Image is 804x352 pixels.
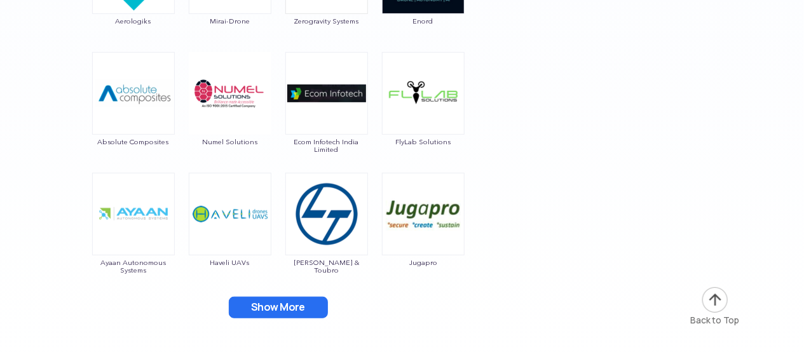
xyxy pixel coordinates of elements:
span: Mirai-Drone [188,17,272,25]
a: Numel Solutions [188,87,272,146]
a: Haveli UAVs [188,208,272,266]
span: FlyLab Solutions [381,138,465,146]
span: Zerogravity Systems [285,17,369,25]
a: Ecom Infotech India Limited [285,87,369,153]
span: Haveli UAVs [188,259,272,266]
div: Back to Top [691,314,740,327]
img: img_numel.png [189,52,271,135]
span: Jugapro [381,259,465,266]
img: ic_ecom.png [285,52,368,135]
button: Show More [229,297,328,318]
span: Ayaan Autonomous Systems [92,259,175,274]
img: ic_larsen.png [285,173,368,255]
a: Jugapro [381,208,465,266]
span: Absolute Composites [92,138,175,146]
img: ic_jugapro.png [382,173,465,255]
span: [PERSON_NAME] & Toubro [285,259,369,274]
span: Aerologiks [92,17,175,25]
a: FlyLab Solutions [381,87,465,146]
img: img_flylab.png [382,52,465,135]
span: Ecom Infotech India Limited [285,138,369,153]
a: [PERSON_NAME] & Toubro [285,208,369,274]
img: img_ayaan.png [92,173,175,255]
img: ic_haveliuas.png [189,173,271,255]
a: Absolute Composites [92,87,175,146]
span: Enord [381,17,465,25]
span: Numel Solutions [188,138,272,146]
img: ic_arrow-up.png [701,286,729,314]
a: Ayaan Autonomous Systems [92,208,175,274]
img: ic_absolutecomposites.png [92,52,175,135]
